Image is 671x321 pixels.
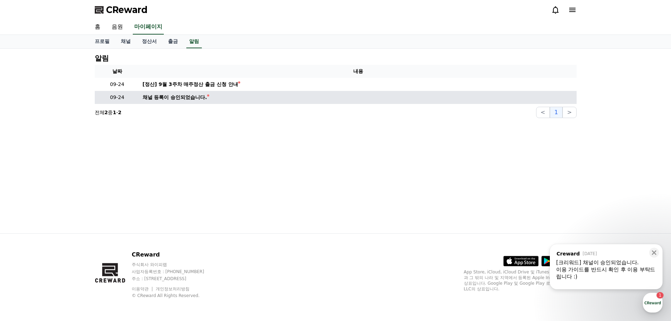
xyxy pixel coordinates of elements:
p: 주소 : [STREET_ADDRESS] [132,276,218,282]
strong: 2 [118,110,122,115]
a: 음원 [106,20,129,35]
button: < [536,107,550,118]
h4: 알림 [95,54,109,62]
div: 채널 등록이 승인되었습니다. [143,94,207,101]
div: [정산] 9월 3주차 매주정산 출금 신청 안내 [143,81,238,88]
a: 출금 [162,35,184,48]
a: 이용약관 [132,286,154,291]
p: 사업자등록번호 : [PHONE_NUMBER] [132,269,218,274]
a: 1대화 [46,223,91,241]
p: App Store, iCloud, iCloud Drive 및 iTunes Store는 미국과 그 밖의 나라 및 지역에서 등록된 Apple Inc.의 서비스 상표입니다. Goo... [464,269,577,292]
a: CReward [95,4,148,16]
span: 1 [72,223,74,229]
p: 09-24 [98,81,137,88]
p: 전체 중 - [95,109,122,116]
strong: 2 [105,110,108,115]
p: © CReward All Rights Reserved. [132,293,218,298]
p: 09-24 [98,94,137,101]
strong: 1 [113,110,116,115]
th: 내용 [140,65,577,78]
a: 알림 [186,35,202,48]
th: 날짜 [95,65,140,78]
span: 대화 [64,234,73,240]
span: 설정 [109,234,117,240]
a: 프로필 [89,35,115,48]
button: 1 [550,107,563,118]
a: 채널 [115,35,136,48]
button: > [563,107,576,118]
span: 홈 [22,234,26,240]
a: 마이페이지 [133,20,164,35]
a: [정산] 9월 3주차 매주정산 출금 신청 안내 [143,81,574,88]
span: CReward [106,4,148,16]
a: 설정 [91,223,135,241]
a: 홈 [89,20,106,35]
a: 정산서 [136,35,162,48]
a: 홈 [2,223,46,241]
a: 개인정보처리방침 [156,286,190,291]
p: 주식회사 와이피랩 [132,262,218,267]
p: CReward [132,251,218,259]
